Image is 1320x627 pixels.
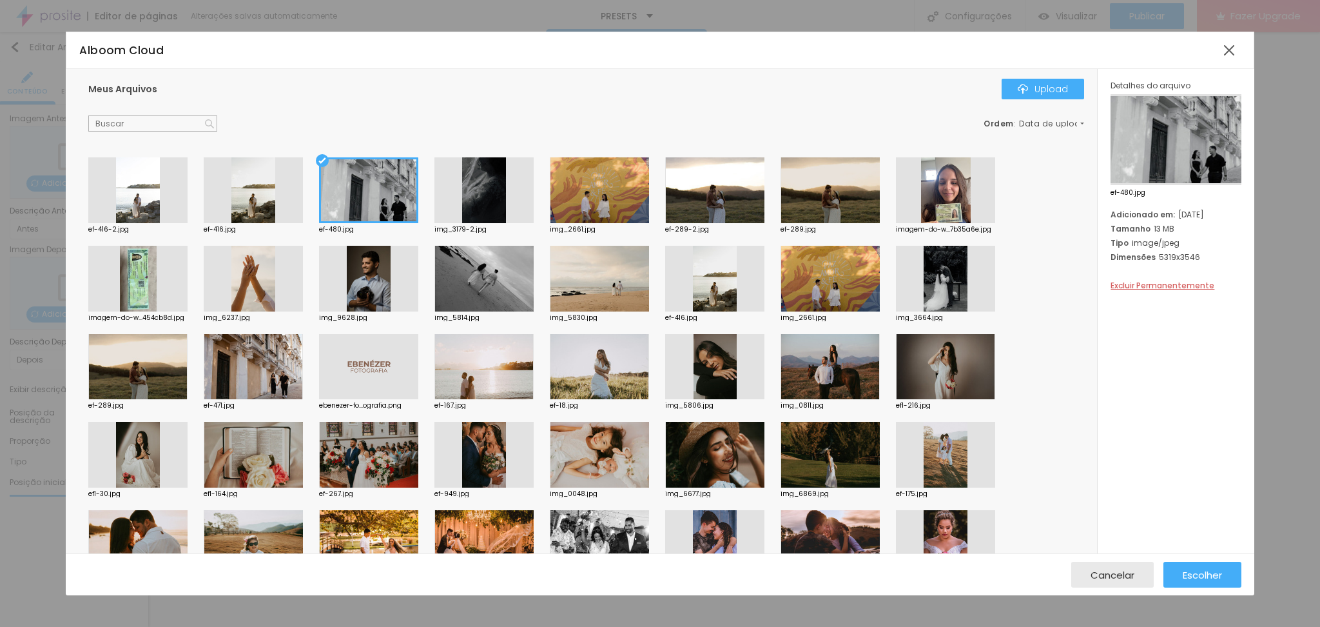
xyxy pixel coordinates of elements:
div: 5319x3546 [1111,252,1241,263]
div: img_0048.jpg [550,491,649,497]
span: Detalhes do arquivo [1111,80,1190,91]
span: ef-480.jpg [1111,190,1241,196]
img: Icone [1018,84,1028,94]
div: ef-416.jpg [204,226,303,233]
span: Cancelar [1091,570,1134,581]
div: img_6677.jpg [665,491,764,497]
span: Escolher [1183,570,1222,581]
div: ef-416.jpg [665,315,764,321]
div: img_3664.jpg [896,315,995,321]
div: img_6869.jpg [781,491,880,497]
div: img_9628.jpg [319,315,418,321]
span: Tamanho [1111,223,1150,234]
button: Escolher [1163,562,1241,588]
div: ef1-216.jpg [896,403,995,409]
div: ef-289-2.jpg [665,226,764,233]
div: : [984,120,1084,128]
div: imagem-do-w...454cb8d.jpg [88,315,188,321]
div: imagem-do-w...7b35a6e.jpg [896,226,995,233]
div: img_3179-2.jpg [434,226,534,233]
div: img_2661.jpg [781,315,880,321]
div: ef-289.jpg [781,226,880,233]
span: Alboom Cloud [79,43,164,58]
div: 13 MB [1111,223,1241,234]
div: ef-18.jpg [550,403,649,409]
span: Data de upload [1019,120,1086,128]
span: Tipo [1111,237,1129,248]
div: img_5814.jpg [434,315,534,321]
div: ebenezer-fo...ografia.png [319,403,418,409]
div: img_6237.jpg [204,315,303,321]
span: Excluir Permanentemente [1111,280,1214,291]
div: [DATE] [1111,209,1241,220]
img: Icone [205,119,214,128]
input: Buscar [88,115,217,132]
button: Cancelar [1071,562,1154,588]
div: img_5830.jpg [550,315,649,321]
span: Dimensões [1111,252,1156,263]
span: Ordem [984,118,1014,129]
div: image/jpeg [1111,237,1241,248]
div: ef1-164.jpg [204,491,303,497]
div: ef-267.jpg [319,491,418,497]
div: ef1-30.jpg [88,491,188,497]
button: IconeUpload [1002,79,1084,99]
div: ef-471.jpg [204,403,303,409]
div: ef-949.jpg [434,491,534,497]
div: ef-289.jpg [88,403,188,409]
div: ef-416-2.jpg [88,226,188,233]
div: img_0811.jpg [781,403,880,409]
span: Meus Arquivos [88,83,157,95]
div: ef-480.jpg [319,226,418,233]
div: Upload [1018,84,1068,94]
div: img_2661.jpg [550,226,649,233]
span: Adicionado em: [1111,209,1175,220]
div: ef-167.jpg [434,403,534,409]
div: img_5806.jpg [665,403,764,409]
div: ef-175.jpg [896,491,995,497]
